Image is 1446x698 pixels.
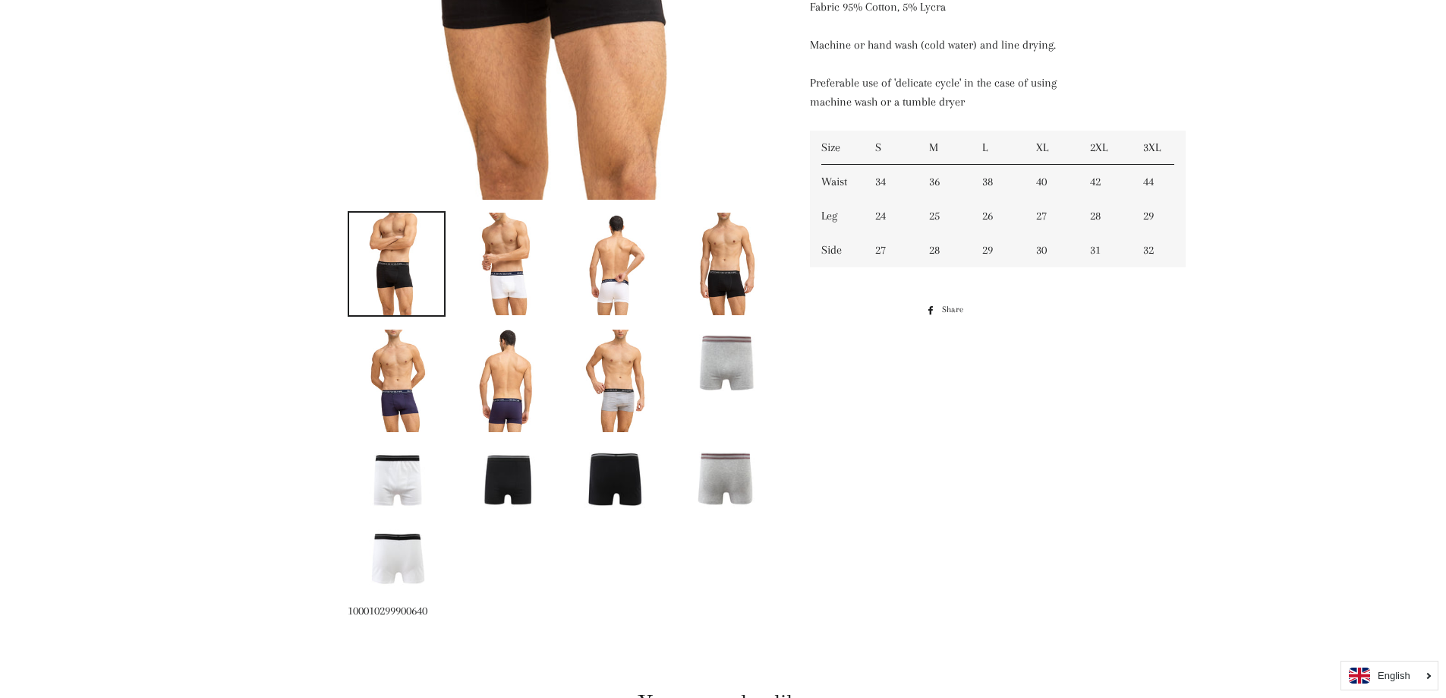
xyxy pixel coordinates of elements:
td: Size [810,131,864,165]
td: 26 [971,199,1025,233]
td: M [918,131,972,165]
td: L [971,131,1025,165]
td: 25 [918,199,972,233]
img: Load image into Gallery viewer, Charmaine Boxer Briefs for Men [582,213,651,315]
td: 31 [1079,233,1133,267]
img: Load image into Gallery viewer, Charmaine Boxer Briefs for Men [582,330,651,432]
img: Load image into Gallery viewer, Charmaine Boxer Briefs for Men [349,525,445,589]
td: 30 [1025,233,1079,267]
img: Load image into Gallery viewer, Charmaine Boxer Briefs for Men [458,447,554,510]
td: 29 [971,233,1025,267]
i: English [1378,671,1410,681]
a: English [1349,668,1430,684]
td: 32 [1132,233,1186,267]
p: Machine or hand wash (cold water) and line drying. [810,36,1079,55]
img: Load image into Gallery viewer, Charmaine Boxer Briefs for Men [679,330,774,393]
td: 27 [1025,199,1079,233]
td: 29 [1132,199,1186,233]
img: Load image into Gallery viewer, Charmaine Boxer Briefs for Men [569,447,664,510]
img: Load image into Gallery viewer, Charmaine Boxer Briefs for Men [679,447,774,510]
td: 3XL [1132,131,1186,165]
td: 27 [864,233,918,267]
td: S [864,131,918,165]
span: Share [942,302,971,318]
td: 42 [1079,165,1133,199]
p: Preferable use of 'delicate cycle' in the case of using machine wash or a tumble dryer [810,74,1079,112]
td: 2XL [1079,131,1133,165]
span: 100010299900640 [348,604,427,617]
img: Load image into Gallery viewer, Charmaine Boxer Briefs for Men [472,330,540,432]
td: 38 [971,165,1025,199]
img: Load image into Gallery viewer, Charmaine Boxer Briefs for Men [692,213,761,315]
td: 28 [1079,199,1133,233]
td: XL [1025,131,1079,165]
td: 34 [864,165,918,199]
td: 28 [918,233,972,267]
td: Leg [810,199,864,233]
td: 40 [1025,165,1079,199]
td: 36 [918,165,972,199]
img: Load image into Gallery viewer, Charmaine Boxer Briefs for Men [362,330,430,432]
td: Side [810,233,864,267]
td: 24 [864,199,918,233]
img: Load image into Gallery viewer, Charmaine Boxer Briefs for Men [349,447,445,510]
td: Waist [810,165,864,199]
img: Load image into Gallery viewer, Charmaine Boxer Briefs for Men [362,213,430,315]
img: Load image into Gallery viewer, Charmaine Boxer Briefs for Men [472,213,540,315]
td: 44 [1132,165,1186,199]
